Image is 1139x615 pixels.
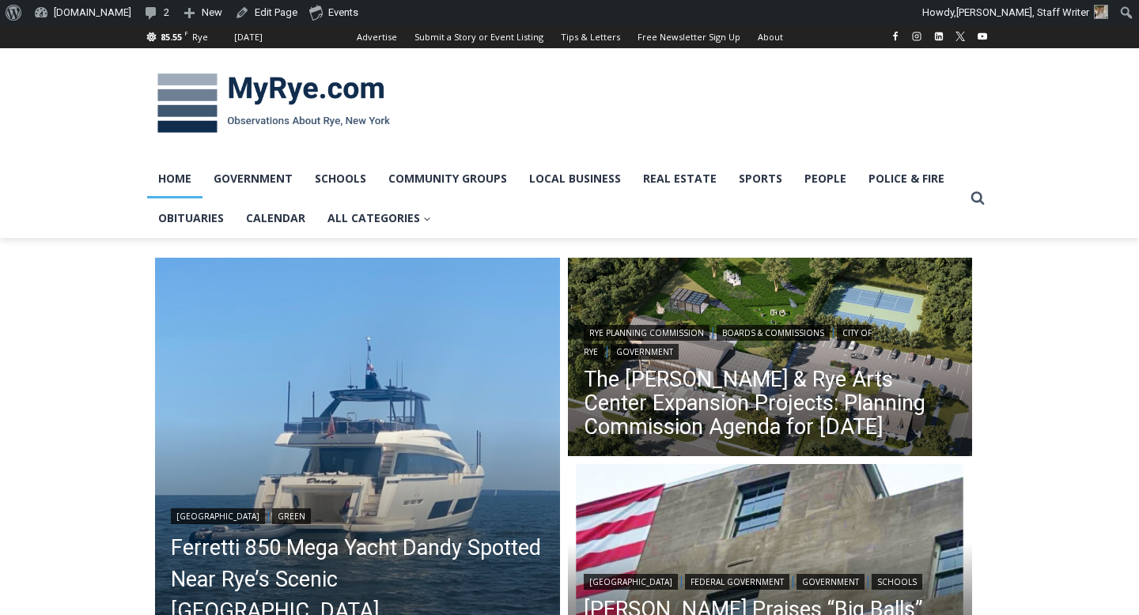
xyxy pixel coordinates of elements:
[872,574,922,590] a: Schools
[611,344,679,360] a: Government
[629,25,749,48] a: Free Newsletter Sign Up
[234,30,263,44] div: [DATE]
[568,258,973,460] a: Read More The Osborn & Rye Arts Center Expansion Projects: Planning Commission Agenda for Tuesday...
[584,574,678,590] a: [GEOGRAPHIC_DATA]
[963,184,992,213] button: View Search Form
[348,25,792,48] nav: Secondary Navigation
[518,159,632,198] a: Local Business
[685,574,789,590] a: Federal Government
[584,368,957,439] a: The [PERSON_NAME] & Rye Arts Center Expansion Projects: Planning Commission Agenda for [DATE]
[171,508,265,524] a: [GEOGRAPHIC_DATA]
[235,198,316,238] a: Calendar
[584,325,710,341] a: Rye Planning Commission
[171,505,544,524] div: |
[304,159,377,198] a: Schools
[973,27,992,46] a: YouTube
[316,198,442,238] a: All Categories
[584,322,957,360] div: | | |
[552,25,629,48] a: Tips & Letters
[632,159,728,198] a: Real Estate
[929,27,948,46] a: Linkedin
[161,31,182,43] span: 85.55
[348,25,406,48] a: Advertise
[584,325,872,360] a: City of Rye
[728,159,793,198] a: Sports
[147,159,202,198] a: Home
[951,27,970,46] a: X
[797,574,865,590] a: Government
[184,28,188,37] span: F
[749,25,792,48] a: About
[192,30,208,44] div: Rye
[147,198,235,238] a: Obituaries
[147,159,963,239] nav: Primary Navigation
[272,508,311,524] a: Green
[568,258,973,460] img: (PHOTO: The Rye Arts Center has developed a conceptual plan and renderings for the development of...
[907,27,926,46] a: Instagram
[1094,5,1108,19] img: (PHOTO: MyRye.com Summer 2023 intern Beatrice Larzul.)
[717,325,830,341] a: Boards & Commissions
[886,27,905,46] a: Facebook
[584,571,957,590] div: | | |
[857,159,955,198] a: Police & Fire
[956,6,1089,18] span: [PERSON_NAME], Staff Writer
[202,159,304,198] a: Government
[327,209,431,227] span: All Categories
[147,62,400,145] img: MyRye.com
[406,25,552,48] a: Submit a Story or Event Listing
[377,159,518,198] a: Community Groups
[793,159,857,198] a: People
